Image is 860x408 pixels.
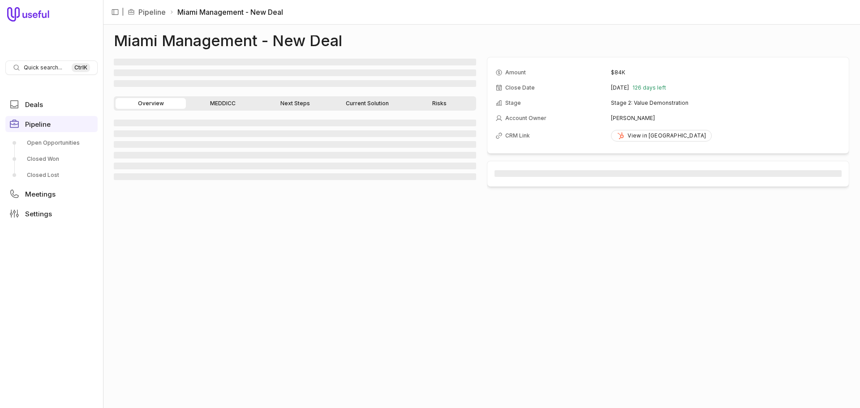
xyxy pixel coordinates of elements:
[114,130,476,137] span: ‌
[188,98,258,109] a: MEDDICC
[25,191,56,198] span: Meetings
[138,7,166,17] a: Pipeline
[505,99,521,107] span: Stage
[114,59,476,65] span: ‌
[505,115,546,122] span: Account Owner
[116,98,186,109] a: Overview
[5,136,98,182] div: Pipeline submenu
[24,64,62,71] span: Quick search...
[611,96,841,110] td: Stage 2: Value Demonstration
[5,136,98,150] a: Open Opportunities
[5,168,98,182] a: Closed Lost
[114,163,476,169] span: ‌
[122,7,124,17] span: |
[494,170,842,177] span: ‌
[611,65,841,80] td: $84K
[505,132,530,139] span: CRM Link
[611,111,841,125] td: [PERSON_NAME]
[114,80,476,87] span: ‌
[5,206,98,222] a: Settings
[611,84,629,91] time: [DATE]
[25,121,51,128] span: Pipeline
[169,7,283,17] li: Miami Management - New Deal
[617,132,706,139] div: View in [GEOGRAPHIC_DATA]
[260,98,330,109] a: Next Steps
[611,130,712,142] a: View in [GEOGRAPHIC_DATA]
[25,101,43,108] span: Deals
[505,69,526,76] span: Amount
[114,152,476,159] span: ‌
[505,84,535,91] span: Close Date
[108,5,122,19] button: Collapse sidebar
[25,210,52,217] span: Settings
[5,152,98,166] a: Closed Won
[72,63,90,72] kbd: Ctrl K
[5,186,98,202] a: Meetings
[114,120,476,126] span: ‌
[632,84,666,91] span: 126 days left
[114,173,476,180] span: ‌
[5,116,98,132] a: Pipeline
[332,98,402,109] a: Current Solution
[114,35,342,46] h1: Miami Management - New Deal
[114,69,476,76] span: ‌
[5,96,98,112] a: Deals
[114,141,476,148] span: ‌
[404,98,474,109] a: Risks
